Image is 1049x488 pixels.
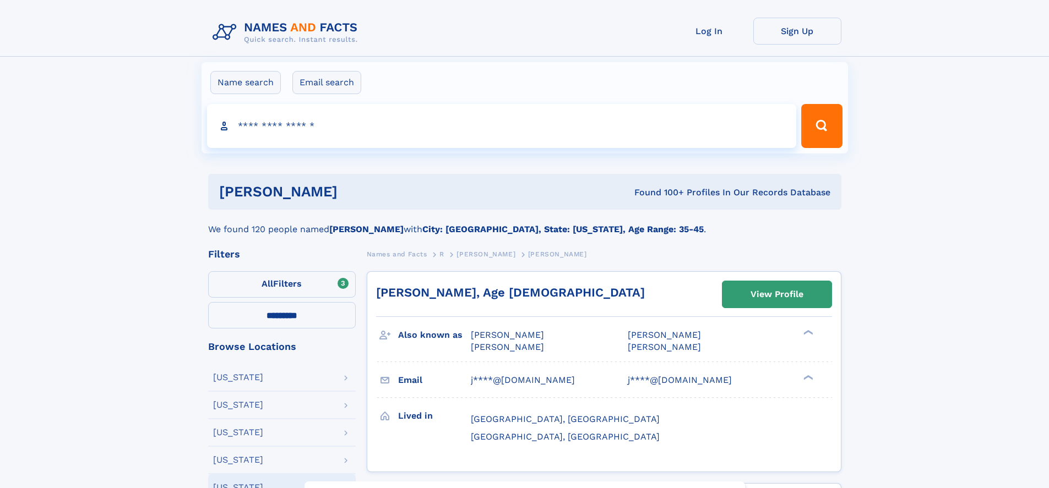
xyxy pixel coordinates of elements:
[213,373,263,382] div: [US_STATE]
[628,342,701,352] span: [PERSON_NAME]
[398,371,471,390] h3: Email
[329,224,404,234] b: [PERSON_NAME]
[292,71,361,94] label: Email search
[422,224,704,234] b: City: [GEOGRAPHIC_DATA], State: [US_STATE], Age Range: 35-45
[213,428,263,437] div: [US_STATE]
[628,330,701,340] span: [PERSON_NAME]
[486,187,830,199] div: Found 100+ Profiles In Our Records Database
[208,18,367,47] img: Logo Names and Facts
[471,330,544,340] span: [PERSON_NAME]
[456,247,515,261] a: [PERSON_NAME]
[208,249,356,259] div: Filters
[367,247,427,261] a: Names and Facts
[753,18,841,45] a: Sign Up
[528,250,587,258] span: [PERSON_NAME]
[208,342,356,352] div: Browse Locations
[398,326,471,344] h3: Also known as
[751,282,803,307] div: View Profile
[208,271,356,298] label: Filters
[801,374,814,381] div: ❯
[439,250,444,258] span: R
[665,18,753,45] a: Log In
[208,210,841,236] div: We found 120 people named with .
[213,401,263,409] div: [US_STATE]
[471,414,660,424] span: [GEOGRAPHIC_DATA], [GEOGRAPHIC_DATA]
[801,104,842,148] button: Search Button
[439,247,444,261] a: R
[456,250,515,258] span: [PERSON_NAME]
[722,281,831,308] a: View Profile
[207,104,797,148] input: search input
[471,342,544,352] span: [PERSON_NAME]
[210,71,281,94] label: Name search
[213,456,263,464] div: [US_STATE]
[219,185,486,199] h1: [PERSON_NAME]
[398,407,471,425] h3: Lived in
[801,329,814,336] div: ❯
[376,286,645,299] a: [PERSON_NAME], Age [DEMOGRAPHIC_DATA]
[471,431,660,442] span: [GEOGRAPHIC_DATA], [GEOGRAPHIC_DATA]
[262,278,273,289] span: All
